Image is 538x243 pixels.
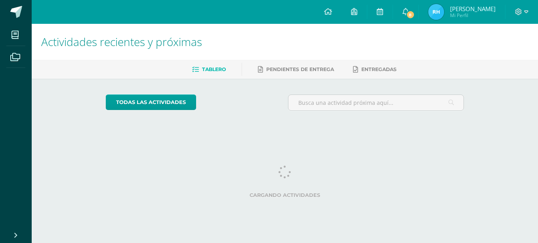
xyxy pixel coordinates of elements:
img: 36f7494aa036be5505649963e16a49f3.png [428,4,444,20]
span: Actividades recientes y próximas [41,34,202,49]
a: Tablero [192,63,226,76]
span: Tablero [202,66,226,72]
label: Cargando actividades [106,192,464,198]
span: 8 [406,10,414,19]
span: Mi Perfil [450,12,496,19]
a: todas las Actividades [106,94,196,110]
a: Pendientes de entrega [258,63,334,76]
input: Busca una actividad próxima aquí... [288,95,464,110]
span: [PERSON_NAME] [450,5,496,13]
span: Entregadas [361,66,397,72]
span: Pendientes de entrega [266,66,334,72]
a: Entregadas [353,63,397,76]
